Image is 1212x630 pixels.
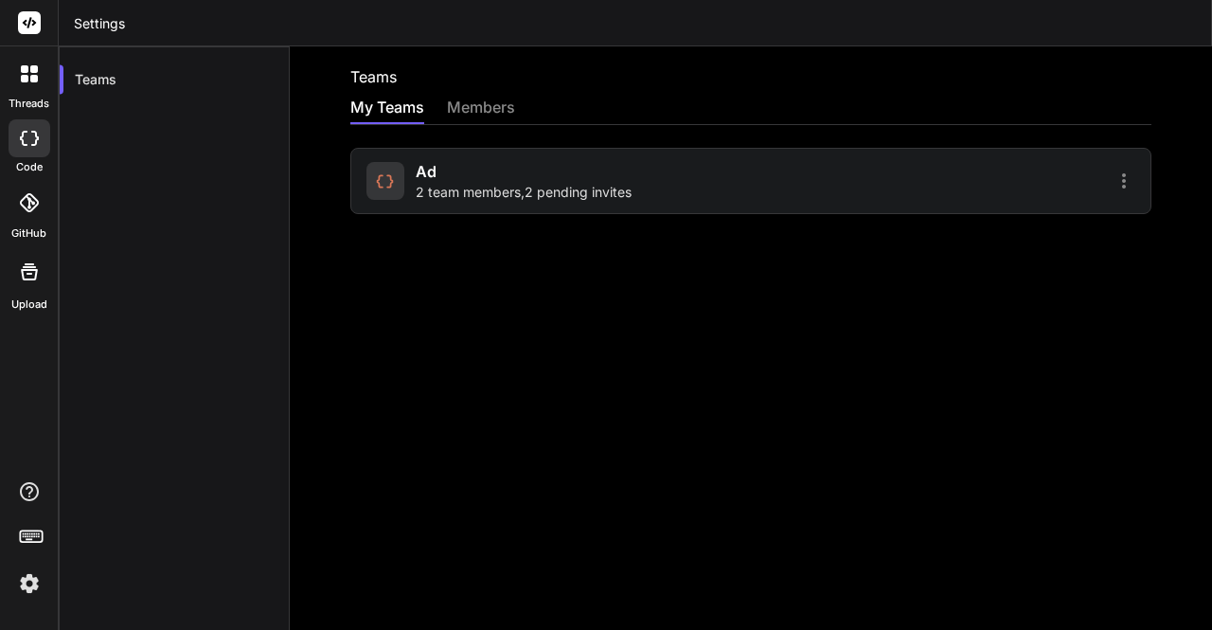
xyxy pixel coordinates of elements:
span: ad [416,160,437,183]
label: threads [9,96,49,112]
span: 2 team members , 2 pending invites [416,183,632,202]
label: Upload [11,297,47,313]
label: GitHub [11,225,46,242]
div: Teams [60,59,289,100]
img: settings [13,567,45,600]
h2: Teams [350,65,397,88]
label: code [16,159,43,175]
div: members [447,96,515,122]
div: My Teams [350,96,424,122]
